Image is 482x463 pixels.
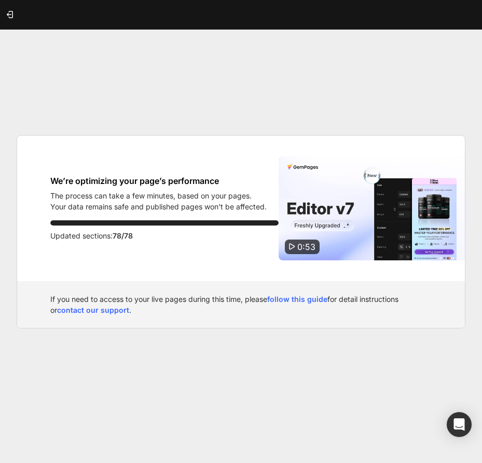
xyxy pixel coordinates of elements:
[113,231,133,240] span: 78/78
[50,201,267,212] p: Your data remains safe and published pages won’t be affected.
[279,156,465,260] img: Video thumbnail
[297,242,315,252] span: 0:53
[50,190,267,201] p: The process can take a few minutes, based on your pages.
[447,412,472,437] div: Open Intercom Messenger
[50,175,267,187] h1: We’re optimizing your page’s performance
[267,295,327,303] a: follow this guide
[50,294,432,315] div: If you need to access to your live pages during this time, please for detail instructions or .
[57,306,129,314] a: contact our support
[50,230,279,242] p: Updated sections:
